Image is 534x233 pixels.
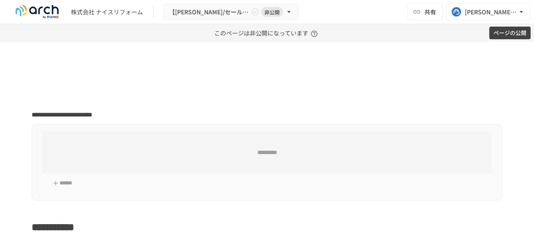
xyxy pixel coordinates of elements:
[407,3,443,20] button: 共有
[10,5,64,19] img: logo-default@2x-9cf2c760.svg
[169,7,249,17] span: 【[PERSON_NAME]/セールス担当】株式会社 ナイスリフォーム様_スポットサポート
[71,8,143,16] div: 株式会社 ナイスリフォーム
[214,24,320,42] p: このページは非公開になっています
[489,27,531,40] button: ページの公開
[465,7,517,17] div: [PERSON_NAME][EMAIL_ADDRESS][DOMAIN_NAME]
[164,4,299,20] button: 【[PERSON_NAME]/セールス担当】株式会社 ナイスリフォーム様_スポットサポート非公開
[424,7,436,16] span: 共有
[261,8,283,16] span: 非公開
[446,3,531,20] button: [PERSON_NAME][EMAIL_ADDRESS][DOMAIN_NAME]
